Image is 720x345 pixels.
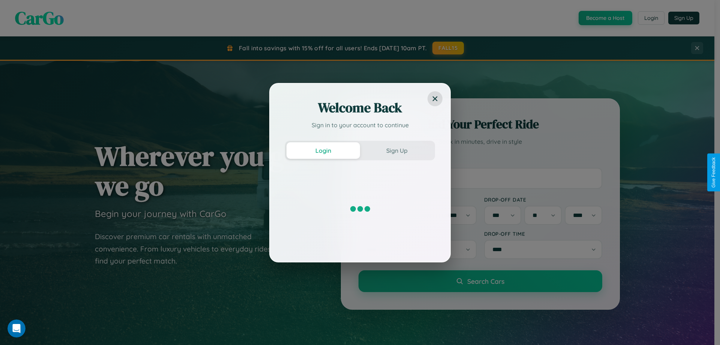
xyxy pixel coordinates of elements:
div: Give Feedback [711,157,716,188]
h2: Welcome Back [285,99,435,117]
button: Sign Up [360,142,433,159]
button: Login [286,142,360,159]
iframe: Intercom live chat [7,319,25,337]
p: Sign in to your account to continue [285,121,435,130]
